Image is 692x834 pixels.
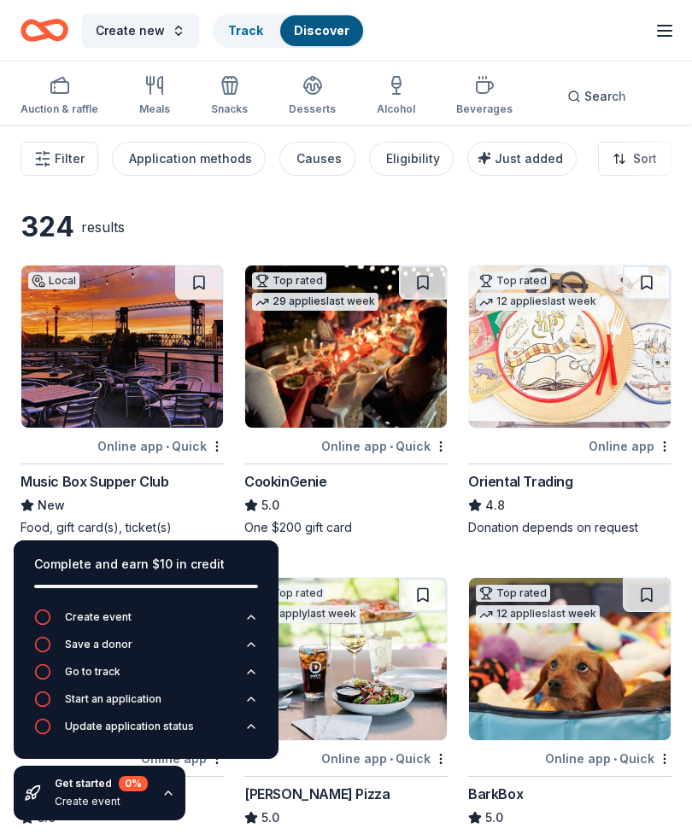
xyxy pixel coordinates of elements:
[456,102,513,116] div: Beverages
[34,609,258,636] button: Create event
[166,440,169,453] span: •
[96,20,165,41] span: Create new
[21,265,224,536] a: Image for Music Box Supper ClubLocalOnline app•QuickMusic Box Supper ClubNewFood, gift card(s), t...
[485,495,505,516] span: 4.8
[261,495,279,516] span: 5.0
[129,149,252,169] div: Application methods
[252,293,378,311] div: 29 applies last week
[211,68,248,125] button: Snacks
[245,578,447,740] img: Image for Dewey's Pizza
[244,265,448,536] a: Image for CookinGenieTop rated29 applieslast weekOnline app•QuickCookinGenie5.0One $200 gift card
[119,776,148,791] div: 0 %
[34,554,258,574] div: Complete and earn $10 in credit
[244,519,448,536] div: One $200 gift card
[633,149,657,169] span: Sort
[252,605,360,623] div: 1 apply last week
[34,718,258,745] button: Update application status
[584,86,626,107] span: Search
[112,142,266,176] button: Application methods
[467,142,577,176] button: Just added
[38,495,65,516] span: New
[252,272,326,289] div: Top rated
[213,14,365,48] button: TrackDiscover
[81,217,125,237] div: results
[485,808,503,828] span: 5.0
[289,102,336,116] div: Desserts
[21,519,224,536] div: Food, gift card(s), ticket(s)
[468,471,573,492] div: Oriental Trading
[55,149,85,169] span: Filter
[554,79,640,114] button: Search
[476,585,550,602] div: Top rated
[377,102,415,116] div: Alcohol
[139,68,170,125] button: Meals
[468,519,671,536] div: Donation depends on request
[34,691,258,718] button: Start an application
[468,265,671,536] a: Image for Oriental TradingTop rated12 applieslast weekOnline appOriental Trading4.8Donation depen...
[65,610,132,624] div: Create event
[228,23,263,38] a: Track
[211,102,248,116] div: Snacks
[476,293,600,311] div: 12 applies last week
[294,23,349,38] a: Discover
[476,272,550,289] div: Top rated
[21,471,169,492] div: Music Box Supper Club
[598,142,671,176] button: Sort
[589,435,671,457] div: Online app
[469,578,671,740] img: Image for BarkBox
[495,151,563,166] span: Just added
[34,663,258,691] button: Go to track
[369,142,454,176] button: Eligibility
[390,440,393,453] span: •
[476,605,600,623] div: 12 applies last week
[21,265,223,428] img: Image for Music Box Supper Club
[28,272,79,289] div: Local
[21,10,68,50] a: Home
[469,265,671,428] img: Image for Oriental Trading
[21,142,98,176] button: Filter
[613,752,617,766] span: •
[289,68,336,125] button: Desserts
[244,784,390,804] div: [PERSON_NAME] Pizza
[65,692,161,706] div: Start an application
[244,471,327,492] div: CookinGenie
[21,102,98,116] div: Auction & raffle
[55,776,148,791] div: Get started
[97,435,224,457] div: Online app Quick
[321,435,448,457] div: Online app Quick
[456,68,513,125] button: Beverages
[545,748,671,769] div: Online app Quick
[65,638,132,651] div: Save a donor
[321,748,448,769] div: Online app Quick
[65,665,120,679] div: Go to track
[296,149,342,169] div: Causes
[245,265,447,428] img: Image for CookinGenie
[82,14,199,48] button: Create new
[468,784,523,804] div: BarkBox
[390,752,393,766] span: •
[139,102,170,116] div: Meals
[65,720,194,733] div: Update application status
[55,795,148,808] div: Create event
[21,210,74,244] div: 324
[386,149,440,169] div: Eligibility
[279,142,355,176] button: Causes
[21,68,98,125] button: Auction & raffle
[34,636,258,663] button: Save a donor
[377,68,415,125] button: Alcohol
